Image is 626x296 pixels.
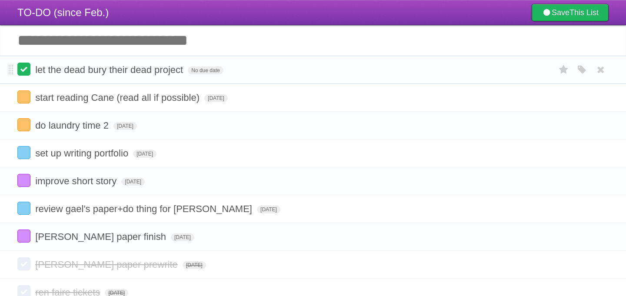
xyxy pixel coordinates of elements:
span: [DATE] [183,261,206,269]
span: [PERSON_NAME] paper prewrite [35,259,180,270]
span: start reading Cane (read all if possible) [35,92,202,103]
span: [DATE] [133,150,156,158]
span: [DATE] [204,94,228,102]
span: [DATE] [121,178,145,186]
label: Done [17,146,30,159]
span: [DATE] [257,206,280,213]
label: Done [17,202,30,215]
span: improve short story [35,176,119,186]
label: Done [17,63,30,76]
span: set up writing portfolio [35,148,130,159]
label: Done [17,257,30,270]
span: [PERSON_NAME] paper finish [35,231,168,242]
span: No due date [188,67,223,74]
span: TO-DO (since Feb.) [17,7,109,18]
span: let the dead bury their dead project [35,64,185,75]
b: This List [569,8,599,17]
span: [DATE] [113,122,137,130]
a: SaveThis List [532,4,609,21]
label: Done [17,90,30,103]
span: do laundry time 2 [35,120,111,131]
span: review gael's paper+do thing for [PERSON_NAME] [35,203,254,214]
label: Done [17,174,30,187]
label: Star task [556,63,572,77]
label: Done [17,118,30,131]
span: [DATE] [171,233,194,241]
label: Done [17,229,30,243]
